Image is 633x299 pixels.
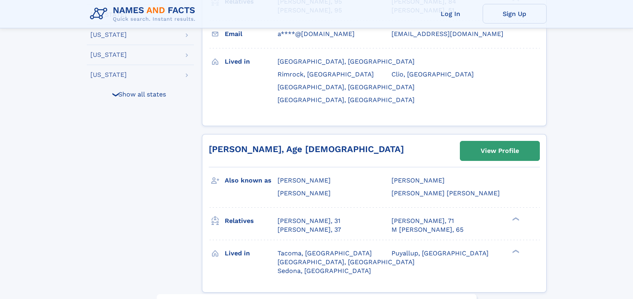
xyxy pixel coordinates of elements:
[391,217,454,225] a: [PERSON_NAME], 71
[278,258,415,266] span: [GEOGRAPHIC_DATA], [GEOGRAPHIC_DATA]
[483,4,547,24] a: Sign Up
[278,189,331,197] span: [PERSON_NAME]
[111,92,120,97] div: ❯
[278,217,340,225] a: [PERSON_NAME], 31
[278,249,372,257] span: Tacoma, [GEOGRAPHIC_DATA]
[278,267,371,275] span: Sedona, [GEOGRAPHIC_DATA]
[90,72,127,78] div: [US_STATE]
[391,189,500,197] span: [PERSON_NAME] [PERSON_NAME]
[278,96,415,104] span: [GEOGRAPHIC_DATA], [GEOGRAPHIC_DATA]
[278,70,374,78] span: Rimrock, [GEOGRAPHIC_DATA]
[90,52,127,58] div: [US_STATE]
[278,83,415,91] span: [GEOGRAPHIC_DATA], [GEOGRAPHIC_DATA]
[225,55,278,68] h3: Lived in
[87,3,202,25] img: Logo Names and Facts
[209,144,404,154] a: [PERSON_NAME], Age [DEMOGRAPHIC_DATA]
[460,141,539,161] a: View Profile
[481,142,519,160] div: View Profile
[511,217,520,222] div: ❯
[278,177,331,184] span: [PERSON_NAME]
[225,27,278,41] h3: Email
[391,177,445,184] span: [PERSON_NAME]
[391,225,463,234] a: M [PERSON_NAME], 65
[225,214,278,228] h3: Relatives
[278,58,415,65] span: [GEOGRAPHIC_DATA], [GEOGRAPHIC_DATA]
[225,247,278,260] h3: Lived in
[391,249,489,257] span: Puyallup, [GEOGRAPHIC_DATA]
[391,70,474,78] span: Clio, [GEOGRAPHIC_DATA]
[511,249,520,254] div: ❯
[419,4,483,24] a: Log In
[87,84,194,104] div: Show all states
[225,174,278,187] h3: Also known as
[278,225,341,234] a: [PERSON_NAME], 37
[391,30,503,38] span: [EMAIL_ADDRESS][DOMAIN_NAME]
[90,32,127,38] div: [US_STATE]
